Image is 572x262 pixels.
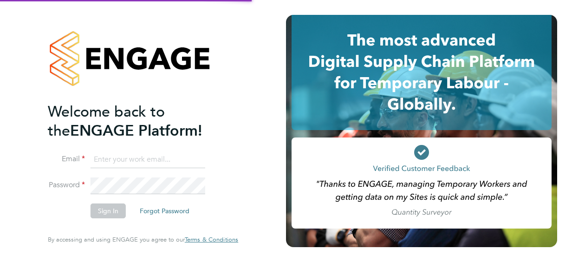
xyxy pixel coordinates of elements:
span: By accessing and using ENGAGE you agree to our [48,236,238,243]
a: Terms & Conditions [185,236,238,243]
button: Sign In [91,203,126,218]
input: Enter your work email... [91,151,205,168]
button: Forgot Password [132,203,197,218]
label: Email [48,154,85,164]
span: Welcome back to the [48,103,165,140]
label: Password [48,180,85,190]
h2: ENGAGE Platform! [48,102,229,140]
